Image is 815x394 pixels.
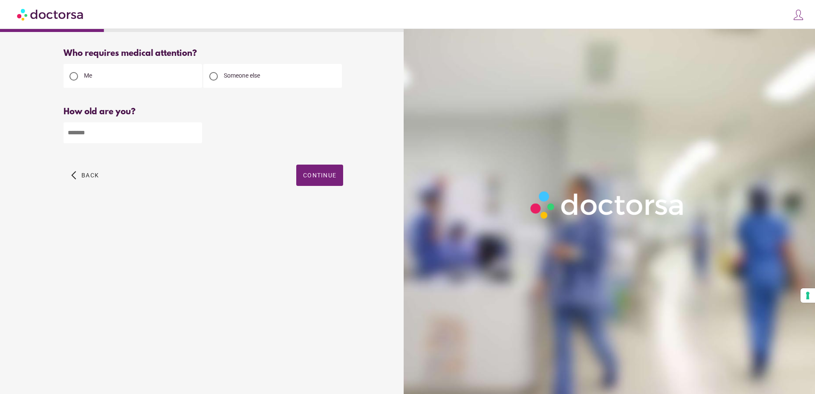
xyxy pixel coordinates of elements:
button: Your consent preferences for tracking technologies [801,288,815,303]
div: Who requires medical attention? [64,49,343,58]
span: Continue [303,172,336,179]
span: Back [81,172,99,179]
span: Me [84,72,92,79]
img: icons8-customer-100.png [792,9,804,21]
span: Someone else [224,72,260,79]
div: How old are you? [64,107,343,117]
button: Continue [296,165,343,186]
img: Logo-Doctorsa-trans-White-partial-flat.png [526,187,689,223]
img: Doctorsa.com [17,5,84,24]
button: arrow_back_ios Back [68,165,102,186]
